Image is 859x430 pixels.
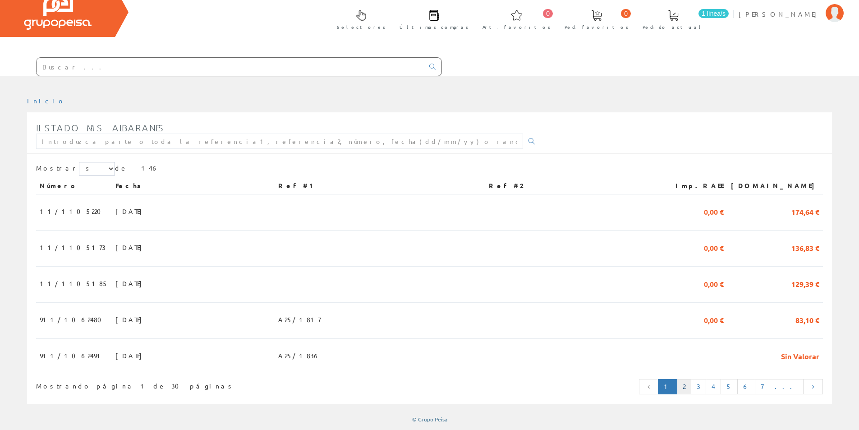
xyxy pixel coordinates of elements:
[704,312,724,327] span: 0,00 €
[40,240,106,255] span: 11/1105173
[791,276,819,291] span: 129,39 €
[660,178,727,194] th: Imp.RAEE
[721,379,738,394] a: 5
[769,379,804,394] a: ...
[40,348,104,363] span: 911/1062491
[482,23,551,32] span: Art. favoritos
[37,58,424,76] input: Buscar ...
[115,276,147,291] span: [DATE]
[36,178,112,194] th: Número
[737,379,755,394] a: 6
[791,203,819,219] span: 174,64 €
[739,9,821,18] span: [PERSON_NAME]
[337,23,386,32] span: Selectores
[704,203,724,219] span: 0,00 €
[698,9,729,18] span: 1 línea/s
[400,23,469,32] span: Últimas compras
[621,9,631,18] span: 0
[27,416,832,423] div: © Grupo Peisa
[727,178,823,194] th: [DOMAIN_NAME]
[795,312,819,327] span: 83,10 €
[115,348,147,363] span: [DATE]
[275,178,485,194] th: Ref #1
[485,178,660,194] th: Ref #2
[40,203,106,219] span: 11/1105220
[639,379,659,394] a: Página anterior
[27,97,65,105] a: Inicio
[755,379,769,394] a: 7
[278,348,320,363] span: A25/1836
[739,2,844,11] a: [PERSON_NAME]
[691,379,706,394] a: 3
[634,2,731,35] a: 1 línea/s Pedido actual
[115,240,147,255] span: [DATE]
[278,312,321,327] span: A25/1817
[543,9,553,18] span: 0
[36,122,165,133] span: Listado mis albaranes
[677,379,691,394] a: 2
[79,162,115,176] select: Mostrar
[115,312,147,327] span: [DATE]
[40,276,108,291] span: 11/1105185
[565,23,629,32] span: Ped. favoritos
[390,2,473,35] a: Últimas compras
[803,379,823,394] a: Página siguiente
[36,162,115,176] label: Mostrar
[40,312,107,327] span: 911/1062480
[36,378,356,391] div: Mostrando página 1 de 30 páginas
[36,134,523,149] input: Introduzca parte o toda la referencia1, referencia2, número, fecha(dd/mm/yy) o rango de fechas(dd...
[706,379,721,394] a: 4
[115,203,147,219] span: [DATE]
[704,240,724,255] span: 0,00 €
[704,276,724,291] span: 0,00 €
[791,240,819,255] span: 136,83 €
[328,2,390,35] a: Selectores
[781,348,819,363] span: Sin Valorar
[112,178,275,194] th: Fecha
[36,162,823,178] div: de 146
[658,379,677,394] a: Página actual
[643,23,704,32] span: Pedido actual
